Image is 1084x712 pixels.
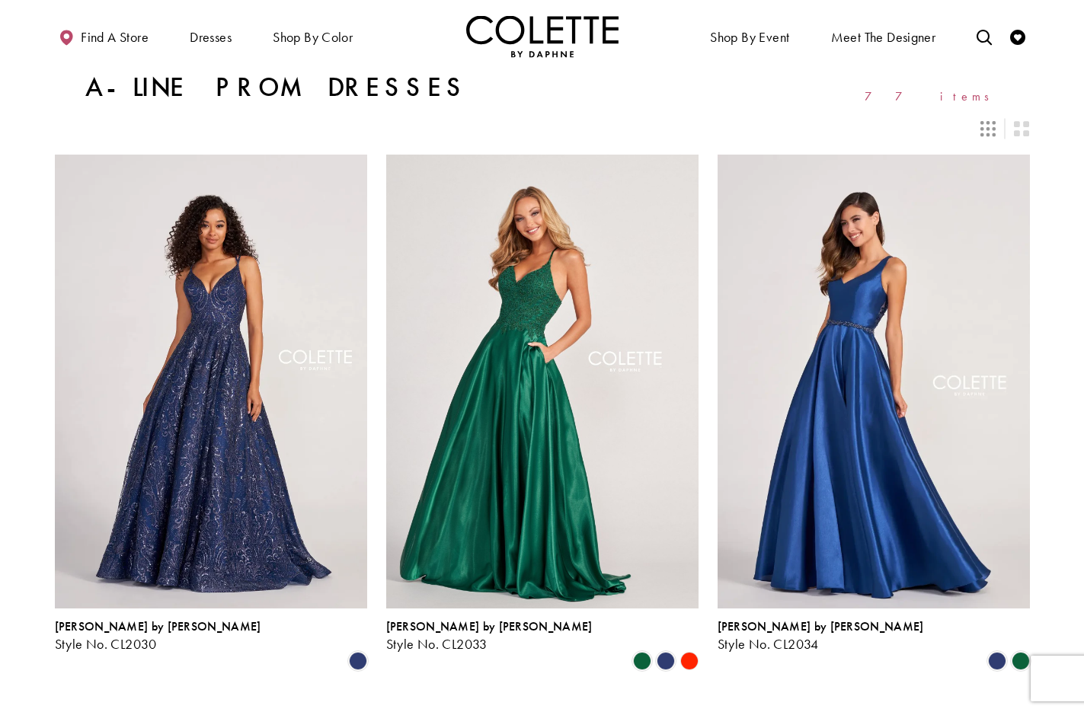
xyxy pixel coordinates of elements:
[633,652,651,670] i: Hunter
[46,112,1039,145] div: Layout Controls
[55,618,261,634] span: [PERSON_NAME] by [PERSON_NAME]
[349,652,367,670] i: Navy Blue
[865,90,999,103] span: 77 items
[718,618,924,634] span: [PERSON_NAME] by [PERSON_NAME]
[386,618,593,634] span: [PERSON_NAME] by [PERSON_NAME]
[1012,652,1030,670] i: Hunter
[386,620,593,652] div: Colette by Daphne Style No. CL2033
[657,652,675,670] i: Navy Blue
[718,635,819,653] span: Style No. CL2034
[718,155,1030,608] a: Visit Colette by Daphne Style No. CL2034 Page
[55,155,367,608] a: Visit Colette by Daphne Style No. CL2030 Page
[1014,121,1029,136] span: Switch layout to 2 columns
[988,652,1006,670] i: Navy Blue
[980,121,996,136] span: Switch layout to 3 columns
[718,620,924,652] div: Colette by Daphne Style No. CL2034
[386,635,488,653] span: Style No. CL2033
[386,155,699,608] a: Visit Colette by Daphne Style No. CL2033 Page
[85,72,468,103] h1: A-Line Prom Dresses
[680,652,699,670] i: Scarlet
[55,635,157,653] span: Style No. CL2030
[55,620,261,652] div: Colette by Daphne Style No. CL2030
